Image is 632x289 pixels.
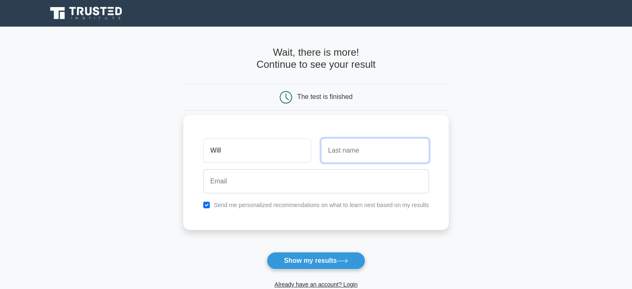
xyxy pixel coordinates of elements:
input: Email [203,169,429,193]
input: First name [203,138,311,163]
input: Last name [321,138,429,163]
label: Send me personalized recommendations on what to learn next based on my results [214,202,429,208]
button: Show my results [267,252,365,269]
div: The test is finished [297,93,352,100]
h4: Wait, there is more! Continue to see your result [183,47,449,71]
a: Already have an account? Login [274,281,357,288]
